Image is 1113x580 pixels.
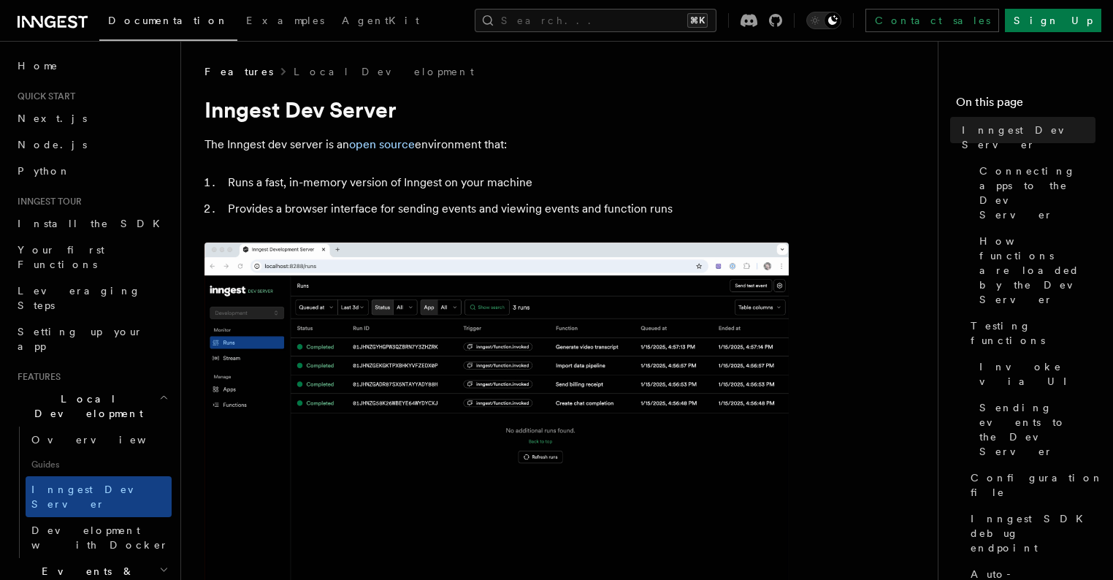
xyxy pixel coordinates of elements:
span: Inngest tour [12,196,82,207]
a: Next.js [12,105,172,131]
span: Quick start [12,91,75,102]
h4: On this page [956,94,1095,117]
span: Examples [246,15,324,26]
span: Connecting apps to the Dev Server [979,164,1095,222]
a: Invoke via UI [974,354,1095,394]
span: Python [18,165,71,177]
a: Your first Functions [12,237,172,278]
span: Install the SDK [18,218,169,229]
span: Inngest Dev Server [31,484,156,510]
a: AgentKit [333,4,428,39]
div: Local Development [12,427,172,558]
a: Inngest SDK debug endpoint [965,505,1095,561]
a: Inngest Dev Server [956,117,1095,158]
span: Development with Docker [31,524,169,551]
span: Local Development [12,392,159,421]
h1: Inngest Dev Server [204,96,789,123]
span: Documentation [108,15,229,26]
a: Python [12,158,172,184]
li: Provides a browser interface for sending events and viewing events and function runs [223,199,789,219]
a: Connecting apps to the Dev Server [974,158,1095,228]
span: Your first Functions [18,244,104,270]
a: Development with Docker [26,517,172,558]
a: Overview [26,427,172,453]
a: Testing functions [965,313,1095,354]
span: Testing functions [971,318,1095,348]
a: Home [12,53,172,79]
a: Examples [237,4,333,39]
a: Sending events to the Dev Server [974,394,1095,465]
kbd: ⌘K [687,13,708,28]
a: Inngest Dev Server [26,476,172,517]
span: How functions are loaded by the Dev Server [979,234,1095,307]
span: Sending events to the Dev Server [979,400,1095,459]
span: AgentKit [342,15,419,26]
a: Node.js [12,131,172,158]
span: Next.js [18,112,87,124]
span: Inngest SDK debug endpoint [971,511,1095,555]
button: Search...⌘K [475,9,716,32]
p: The Inngest dev server is an environment that: [204,134,789,155]
a: Configuration file [965,465,1095,505]
a: open source [349,137,415,151]
span: Guides [26,453,172,476]
span: Overview [31,434,182,446]
span: Features [12,371,61,383]
a: Sign Up [1005,9,1101,32]
button: Local Development [12,386,172,427]
span: Invoke via UI [979,359,1095,389]
li: Runs a fast, in-memory version of Inngest on your machine [223,172,789,193]
span: Features [204,64,273,79]
a: Install the SDK [12,210,172,237]
span: Home [18,58,58,73]
a: Documentation [99,4,237,41]
span: Setting up your app [18,326,143,352]
a: How functions are loaded by the Dev Server [974,228,1095,313]
span: Node.js [18,139,87,150]
button: Toggle dark mode [806,12,841,29]
a: Setting up your app [12,318,172,359]
span: Inngest Dev Server [962,123,1095,152]
span: Configuration file [971,470,1104,500]
a: Local Development [294,64,474,79]
a: Contact sales [865,9,999,32]
a: Leveraging Steps [12,278,172,318]
span: Leveraging Steps [18,285,141,311]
